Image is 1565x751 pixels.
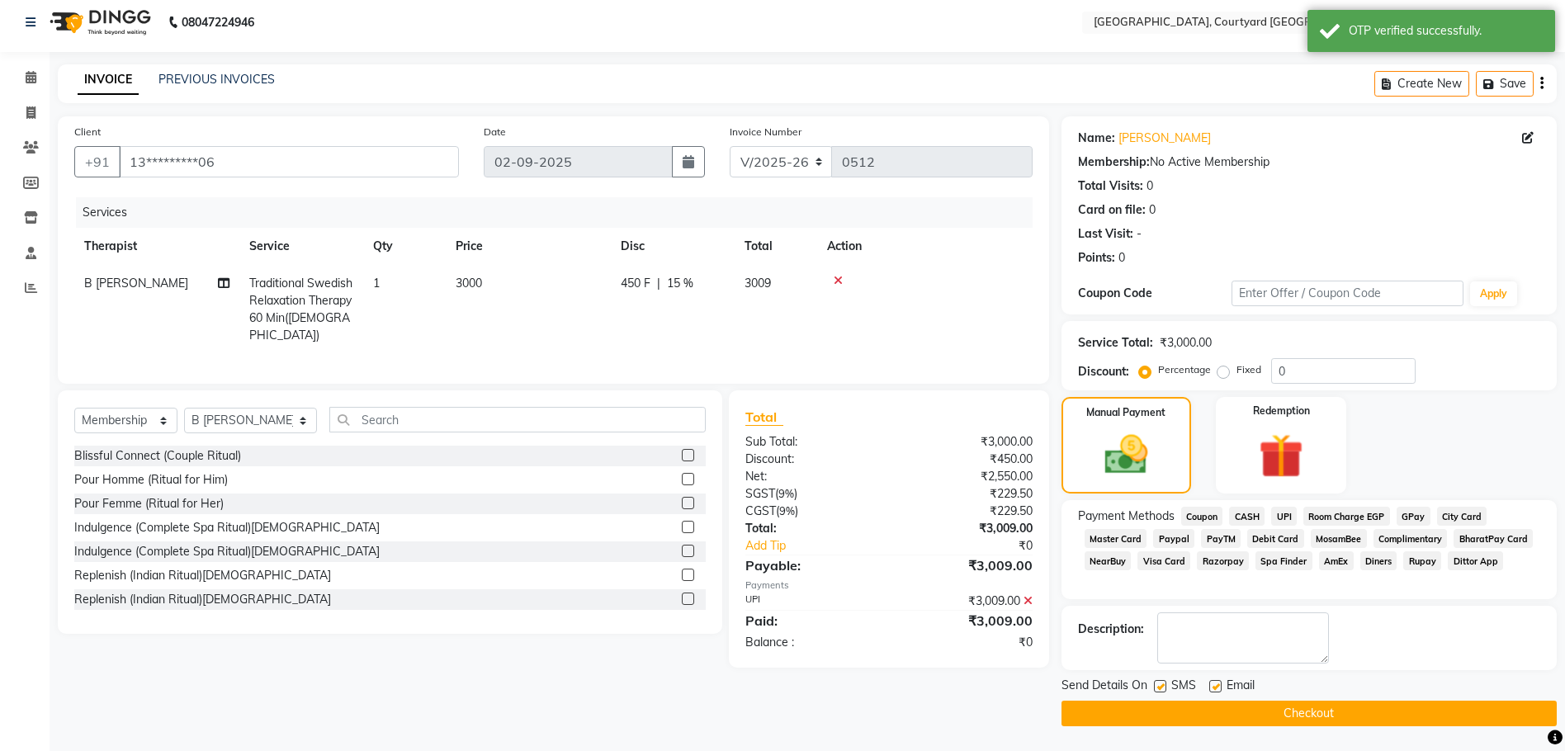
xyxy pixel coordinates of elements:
div: Membership: [1078,154,1150,171]
div: ₹3,009.00 [889,593,1045,610]
span: 3000 [456,276,482,290]
div: 0 [1118,249,1125,267]
div: No Active Membership [1078,154,1540,171]
button: Save [1476,71,1534,97]
div: Service Total: [1078,334,1153,352]
button: Apply [1470,281,1517,306]
span: Dittor App [1448,551,1503,570]
div: Indulgence (Complete Spa Ritual)[DEMOGRAPHIC_DATA] [74,543,380,560]
span: Send Details On [1061,677,1147,697]
label: Client [74,125,101,139]
span: 1 [373,276,380,290]
div: Payments [745,579,1032,593]
span: Paypal [1153,529,1194,548]
div: Replenish (Indian Ritual)[DEMOGRAPHIC_DATA] [74,591,331,608]
span: Spa Finder [1255,551,1312,570]
div: ₹3,009.00 [889,555,1045,575]
th: Service [239,228,363,265]
div: Services [76,197,1045,228]
button: Checkout [1061,701,1557,726]
span: Debit Card [1247,529,1304,548]
div: Replenish (Indian Ritual)[DEMOGRAPHIC_DATA] [74,567,331,584]
div: ₹3,000.00 [1160,334,1212,352]
a: PREVIOUS INVOICES [158,72,275,87]
img: _cash.svg [1091,430,1161,479]
div: ₹0 [915,537,1044,555]
div: Paid: [733,611,889,631]
div: Discount: [733,451,889,468]
div: ( ) [733,503,889,520]
div: ₹0 [889,634,1045,651]
div: Discount: [1078,363,1129,380]
span: City Card [1437,507,1487,526]
th: Therapist [74,228,239,265]
button: +91 [74,146,121,177]
div: ₹229.50 [889,485,1045,503]
div: ( ) [733,485,889,503]
div: Description: [1078,621,1144,638]
div: Indulgence (Complete Spa Ritual)[DEMOGRAPHIC_DATA] [74,519,380,536]
div: Total Visits: [1078,177,1143,195]
th: Disc [611,228,735,265]
div: ₹3,000.00 [889,433,1045,451]
span: Traditional Swedish Relaxation Therapy 60 Min([DEMOGRAPHIC_DATA]) [249,276,352,342]
span: GPay [1397,507,1430,526]
span: CASH [1229,507,1265,526]
span: | [657,275,660,292]
input: Search by Name/Mobile/Email/Code [119,146,459,177]
button: Create New [1374,71,1469,97]
div: Coupon Code [1078,285,1232,302]
div: Card on file: [1078,201,1146,219]
span: AmEx [1319,551,1354,570]
span: 3009 [745,276,771,290]
label: Date [484,125,506,139]
span: MosamBee [1311,529,1367,548]
th: Total [735,228,817,265]
span: CGST [745,503,776,518]
span: BharatPay Card [1454,529,1533,548]
div: ₹229.50 [889,503,1045,520]
label: Manual Payment [1086,405,1165,420]
div: UPI [733,593,889,610]
a: Add Tip [733,537,915,555]
div: Net: [733,468,889,485]
div: Name: [1078,130,1115,147]
div: Sub Total: [733,433,889,451]
span: PayTM [1201,529,1241,548]
div: ₹3,009.00 [889,520,1045,537]
span: SMS [1171,677,1196,697]
input: Enter Offer / Coupon Code [1232,281,1463,306]
a: INVOICE [78,65,139,95]
span: Total [745,409,783,426]
span: Payment Methods [1078,508,1175,525]
img: _gift.svg [1245,428,1317,484]
span: Complimentary [1374,529,1448,548]
label: Invoice Number [730,125,801,139]
th: Qty [363,228,446,265]
span: NearBuy [1085,551,1132,570]
span: Master Card [1085,529,1147,548]
span: B [PERSON_NAME] [84,276,188,290]
label: Fixed [1236,362,1261,377]
span: 450 F [621,275,650,292]
div: Points: [1078,249,1115,267]
label: Percentage [1158,362,1211,377]
span: 9% [778,487,794,500]
div: Blissful Connect (Couple Ritual) [74,447,241,465]
div: 0 [1147,177,1153,195]
div: Pour Homme (Ritual for Him) [74,471,228,489]
div: ₹450.00 [889,451,1045,468]
a: [PERSON_NAME] [1118,130,1211,147]
span: 15 % [667,275,693,292]
span: UPI [1271,507,1297,526]
label: Redemption [1253,404,1310,418]
div: Total: [733,520,889,537]
div: ₹2,550.00 [889,468,1045,485]
span: 9% [779,504,795,517]
span: Rupay [1403,551,1441,570]
div: ₹3,009.00 [889,611,1045,631]
div: Payable: [733,555,889,575]
span: Razorpay [1197,551,1249,570]
span: Email [1227,677,1255,697]
th: Price [446,228,611,265]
